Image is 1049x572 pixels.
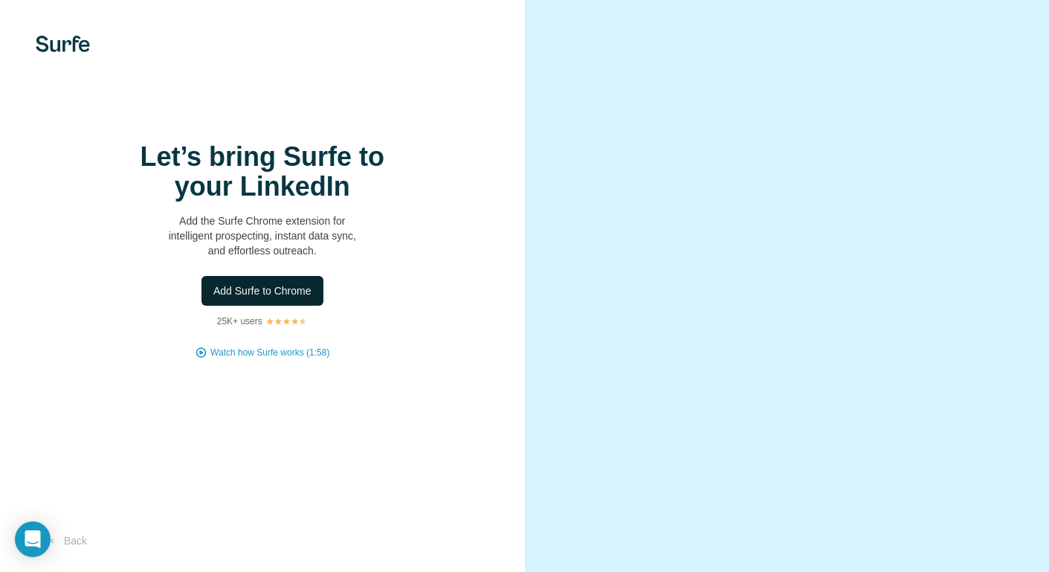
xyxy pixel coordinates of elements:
[213,283,312,298] span: Add Surfe to Chrome
[36,527,97,554] button: Back
[265,317,308,326] img: Rating Stars
[217,315,262,328] p: 25K+ users
[114,142,411,202] h1: Let’s bring Surfe to your LinkedIn
[210,346,329,359] button: Watch how Surfe works (1:58)
[15,521,51,557] div: Open Intercom Messenger
[201,276,323,306] button: Add Surfe to Chrome
[114,213,411,258] p: Add the Surfe Chrome extension for intelligent prospecting, instant data sync, and effortless out...
[36,36,90,52] img: Surfe's logo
